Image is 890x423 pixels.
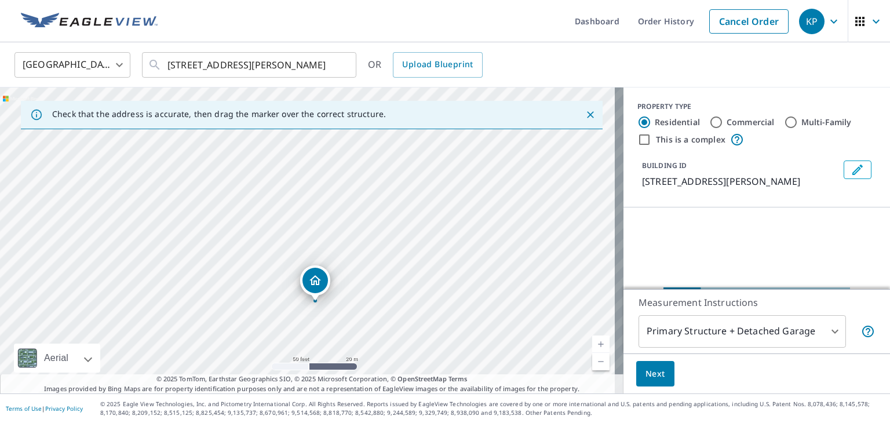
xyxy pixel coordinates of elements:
a: OpenStreetMap [397,374,446,383]
div: KP [799,9,825,34]
p: BUILDING ID [642,161,687,170]
img: EV Logo [21,13,158,30]
a: Terms of Use [6,404,42,413]
div: Aerial [41,344,72,373]
a: Terms [448,374,468,383]
button: Close [583,107,598,122]
div: Primary Structure + Detached Garage [639,315,846,348]
a: Upload Blueprint [393,52,482,78]
a: Privacy Policy [45,404,83,413]
span: © 2025 TomTom, Earthstar Geographics SIO, © 2025 Microsoft Corporation, © [156,374,468,384]
p: Measurement Instructions [639,296,875,309]
label: Residential [655,116,700,128]
p: [STREET_ADDRESS][PERSON_NAME] [642,174,839,188]
input: Search by address or latitude-longitude [167,49,333,81]
div: Aerial [14,344,100,373]
label: This is a complex [656,134,725,145]
span: Upload Blueprint [402,57,473,72]
label: Commercial [727,116,775,128]
p: Check that the address is accurate, then drag the marker over the correct structure. [52,109,386,119]
a: Current Level 19, Zoom Out [592,353,610,370]
label: Multi-Family [801,116,852,128]
p: | [6,405,83,412]
div: OR [368,52,483,78]
button: Next [636,361,674,387]
div: PROPERTY TYPE [637,101,876,112]
span: Your report will include the primary structure and a detached garage if one exists. [861,324,875,338]
button: Edit building 1 [844,161,871,179]
div: Dropped pin, building 1, Residential property, 617 Kenneth Rd Greensboro, NC 27455 [300,265,330,301]
div: [GEOGRAPHIC_DATA] [14,49,130,81]
a: Current Level 19, Zoom In [592,336,610,353]
a: Cancel Order [709,9,789,34]
span: Next [645,367,665,381]
p: © 2025 Eagle View Technologies, Inc. and Pictometry International Corp. All Rights Reserved. Repo... [100,400,884,417]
